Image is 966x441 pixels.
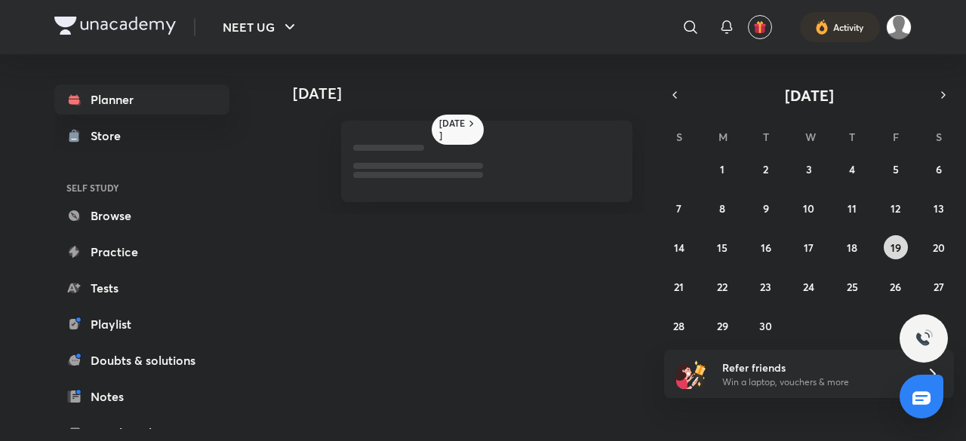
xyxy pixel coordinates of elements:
abbr: September 2, 2025 [763,162,768,176]
abbr: September 14, 2025 [674,240,685,255]
a: Playlist [54,309,229,339]
button: September 14, 2025 [667,235,691,259]
abbr: September 28, 2025 [673,319,685,333]
abbr: September 22, 2025 [717,280,728,294]
abbr: September 12, 2025 [891,201,900,216]
button: September 2, 2025 [754,157,778,181]
button: September 20, 2025 [927,235,951,259]
abbr: September 9, 2025 [763,201,769,216]
abbr: September 20, 2025 [933,240,945,255]
button: September 7, 2025 [667,196,691,220]
abbr: September 25, 2025 [847,280,858,294]
button: September 25, 2025 [840,274,864,299]
span: [DATE] [785,85,834,106]
button: avatar [748,15,772,39]
button: September 13, 2025 [927,196,951,220]
button: September 10, 2025 [797,196,821,220]
img: avatar [753,20,767,34]
abbr: September 17, 2025 [804,240,814,255]
abbr: September 27, 2025 [934,280,944,294]
button: September 29, 2025 [710,314,734,338]
abbr: Monday [718,130,728,144]
button: September 6, 2025 [927,157,951,181]
abbr: September 11, 2025 [848,201,857,216]
abbr: Saturday [936,130,942,144]
abbr: September 21, 2025 [674,280,684,294]
abbr: Friday [893,130,899,144]
abbr: September 7, 2025 [676,201,681,216]
img: activity [815,18,829,36]
h4: [DATE] [293,84,648,103]
a: Tests [54,273,229,303]
abbr: September 24, 2025 [803,280,814,294]
abbr: September 1, 2025 [720,162,724,176]
h6: SELF STUDY [54,175,229,201]
button: September 11, 2025 [840,196,864,220]
button: September 19, 2025 [884,235,908,259]
abbr: September 6, 2025 [936,162,942,176]
abbr: September 15, 2025 [717,240,728,255]
h6: [DATE] [439,118,466,142]
div: Store [91,127,130,145]
abbr: September 5, 2025 [893,162,899,176]
abbr: September 3, 2025 [806,162,812,176]
a: Practice [54,237,229,267]
button: September 16, 2025 [754,235,778,259]
button: September 9, 2025 [754,196,778,220]
abbr: September 16, 2025 [761,240,771,255]
abbr: September 10, 2025 [803,201,814,216]
abbr: Sunday [676,130,682,144]
img: Company Logo [54,17,176,35]
button: September 17, 2025 [797,235,821,259]
button: September 4, 2025 [840,157,864,181]
button: September 5, 2025 [884,157,908,181]
button: September 24, 2025 [797,274,821,299]
img: ttu [915,329,933,348]
abbr: September 30, 2025 [759,319,772,333]
abbr: September 4, 2025 [849,162,855,176]
abbr: September 18, 2025 [847,240,857,255]
img: referral [676,359,706,389]
abbr: September 8, 2025 [719,201,725,216]
abbr: September 13, 2025 [934,201,944,216]
img: Anany Minz [886,14,912,40]
abbr: Tuesday [763,130,769,144]
p: Win a laptop, vouchers & more [722,375,908,389]
button: September 1, 2025 [710,157,734,181]
abbr: Thursday [849,130,855,144]
button: September 22, 2025 [710,274,734,299]
button: [DATE] [685,84,933,106]
abbr: Wednesday [805,130,816,144]
button: NEET UG [214,12,308,42]
a: Company Logo [54,17,176,38]
abbr: September 26, 2025 [890,280,901,294]
abbr: September 19, 2025 [891,240,901,255]
button: September 27, 2025 [927,274,951,299]
h6: Refer friends [722,360,908,375]
a: Browse [54,201,229,231]
button: September 21, 2025 [667,274,691,299]
a: Doubts & solutions [54,345,229,375]
button: September 8, 2025 [710,196,734,220]
button: September 3, 2025 [797,157,821,181]
button: September 26, 2025 [884,274,908,299]
a: Notes [54,381,229,412]
button: September 30, 2025 [754,314,778,338]
a: Planner [54,84,229,115]
button: September 23, 2025 [754,274,778,299]
abbr: September 23, 2025 [760,280,771,294]
a: Store [54,121,229,151]
button: September 15, 2025 [710,235,734,259]
button: September 12, 2025 [884,196,908,220]
button: September 18, 2025 [840,235,864,259]
button: September 28, 2025 [667,314,691,338]
abbr: September 29, 2025 [717,319,728,333]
